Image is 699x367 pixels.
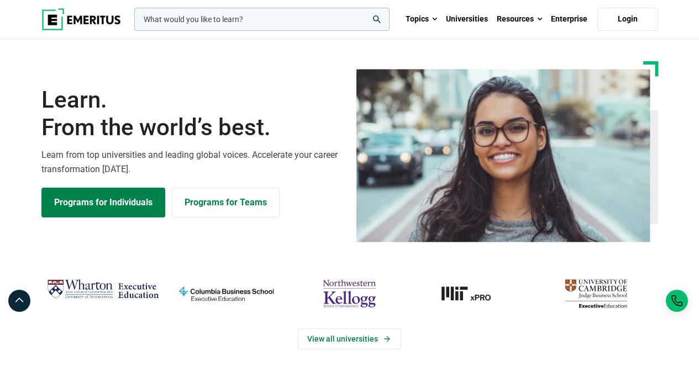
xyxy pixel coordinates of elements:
img: cambridge-judge-business-school [540,275,652,312]
img: northwestern-kellogg [293,275,406,312]
a: View Universities [298,328,401,349]
span: From the world’s best. [41,114,343,141]
p: Learn from top universities and leading global voices. Accelerate your career transformation [DATE]. [41,148,343,176]
img: MIT xPRO [417,275,529,312]
h1: Learn. [41,86,343,142]
img: columbia-business-school [170,275,282,312]
img: Learn from the world's best [356,69,650,242]
a: Explore Programs [41,188,165,217]
input: woocommerce-product-search-field-0 [134,8,390,31]
img: Wharton Executive Education [47,275,159,303]
a: Explore for Business [172,188,280,217]
a: Login [597,8,658,31]
a: MIT-xPRO [417,275,529,312]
